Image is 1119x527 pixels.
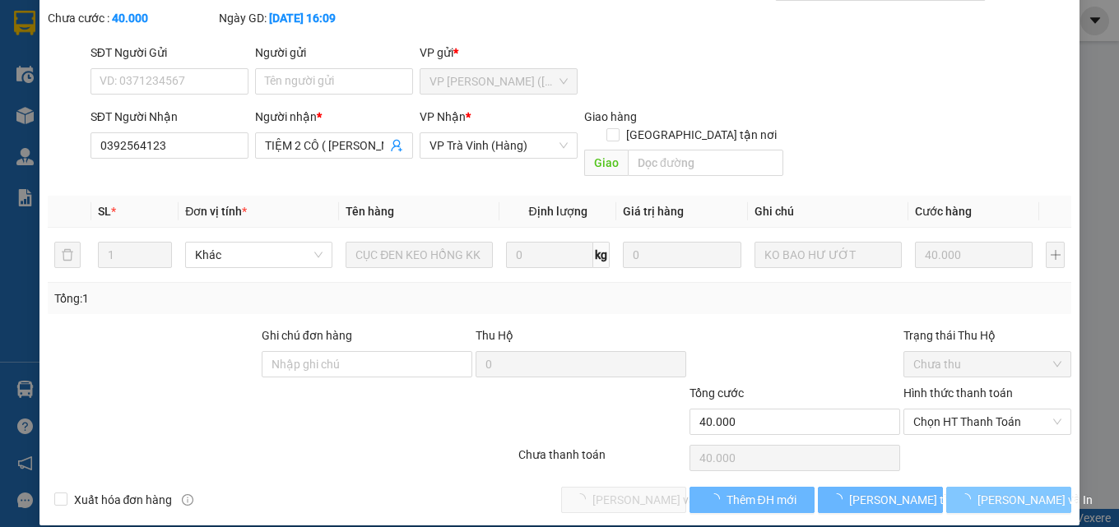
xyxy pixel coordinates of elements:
[182,494,193,506] span: info-circle
[420,110,466,123] span: VP Nhận
[262,351,472,377] input: Ghi chú đơn hàng
[91,108,248,126] div: SĐT Người Nhận
[849,491,981,509] span: [PERSON_NAME] thay đổi
[262,329,352,342] label: Ghi chú đơn hàng
[429,69,568,94] span: VP Trần Phú (Hàng)
[748,196,908,228] th: Ghi chú
[420,44,578,62] div: VP gửi
[112,12,148,25] b: 40.000
[690,386,744,400] span: Tổng cước
[255,44,413,62] div: Người gửi
[346,242,493,268] input: VD: Bàn, Ghế
[561,487,686,513] button: [PERSON_NAME] và Giao hàng
[98,205,111,218] span: SL
[346,205,394,218] span: Tên hàng
[67,491,179,509] span: Xuất hóa đơn hàng
[195,243,323,267] span: Khác
[219,9,387,27] div: Ngày GD:
[628,150,783,176] input: Dọc đường
[708,493,727,505] span: loading
[755,242,902,268] input: Ghi Chú
[91,44,248,62] div: SĐT Người Gửi
[48,9,216,27] div: Chưa cước :
[529,205,587,218] span: Định lượng
[623,205,684,218] span: Giá trị hàng
[269,12,336,25] b: [DATE] 16:09
[54,242,81,268] button: delete
[913,352,1061,377] span: Chưa thu
[390,139,403,152] span: user-add
[620,126,783,144] span: [GEOGRAPHIC_DATA] tận nơi
[903,386,1013,400] label: Hình thức thanh toán
[946,487,1071,513] button: [PERSON_NAME] và In
[727,491,796,509] span: Thêm ĐH mới
[690,487,815,513] button: Thêm ĐH mới
[584,110,637,123] span: Giao hàng
[915,205,972,218] span: Cước hàng
[903,326,1071,344] div: Trạng thái Thu Hộ
[1046,242,1065,268] button: plus
[185,205,247,218] span: Đơn vị tính
[831,493,849,505] span: loading
[584,150,628,176] span: Giao
[255,108,413,126] div: Người nhận
[517,446,688,474] div: Chưa thanh toán
[429,133,568,158] span: VP Trà Vinh (Hàng)
[913,409,1061,434] span: Chọn HT Thanh Toán
[623,242,741,268] input: 0
[915,242,1033,268] input: 0
[977,491,1093,509] span: [PERSON_NAME] và In
[476,329,513,342] span: Thu Hộ
[959,493,977,505] span: loading
[593,242,610,268] span: kg
[818,487,943,513] button: [PERSON_NAME] thay đổi
[54,289,434,307] div: Tổng: 1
